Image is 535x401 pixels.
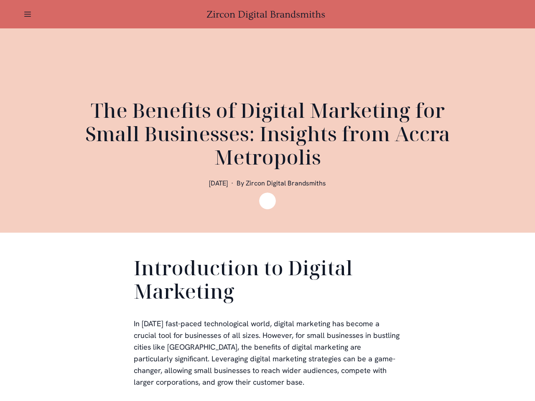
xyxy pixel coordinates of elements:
[134,318,401,388] p: In [DATE] fast-paced technological world, digital marketing has become a crucial tool for busines...
[209,179,228,188] span: [DATE]
[134,256,401,306] h2: Introduction to Digital Marketing
[206,9,329,20] a: Zircon Digital Brandsmiths
[231,179,233,188] span: ·
[67,99,468,169] h1: The Benefits of Digital Marketing for Small Businesses: Insights from Accra Metropolis
[259,193,276,209] img: Zircon Digital Brandsmiths
[237,179,326,188] span: By Zircon Digital Brandsmiths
